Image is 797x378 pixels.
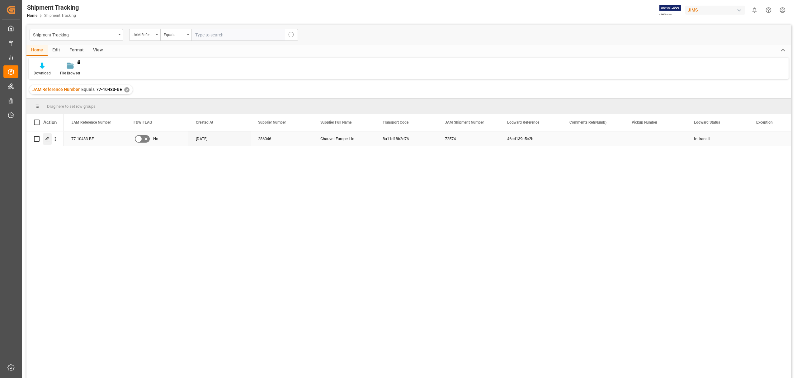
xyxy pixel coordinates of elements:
div: 8a11d18b2d76 [375,131,437,146]
span: 77-10483-BE [96,87,122,92]
div: [DATE] [188,131,251,146]
button: open menu [160,29,191,41]
button: search button [285,29,298,41]
div: 286046 [251,131,313,146]
span: Logward Reference [507,120,539,125]
div: Press SPACE to select this row. [26,131,64,146]
div: 46cd139c5c2b [500,131,562,146]
div: JIMS [685,6,745,15]
div: Shipment Tracking [33,31,116,38]
button: open menu [129,29,160,41]
span: JAM Reference Number [71,120,111,125]
div: Format [65,45,88,56]
span: Supplier Number [258,120,286,125]
div: Shipment Tracking [27,3,79,12]
span: Drag here to set row groups [47,104,96,109]
span: No [153,132,158,146]
button: JIMS [685,4,747,16]
img: Exertis%20JAM%20-%20Email%20Logo.jpg_1722504956.jpg [659,5,681,16]
div: View [88,45,107,56]
span: Logward Status [694,120,720,125]
span: Equals [81,87,95,92]
div: Action [43,120,57,125]
a: Home [27,13,37,18]
div: ✕ [124,87,130,92]
button: show 0 new notifications [747,3,762,17]
span: Exception [756,120,773,125]
span: Created At [196,120,213,125]
div: 72574 [437,131,500,146]
span: JAM Shipment Number [445,120,484,125]
span: JAM Reference Number [32,87,80,92]
input: Type to search [191,29,285,41]
span: Comments Ref(Numb) [569,120,606,125]
div: JAM Reference Number [133,31,154,38]
div: Chauvet Europe Ltd [313,131,375,146]
button: open menu [30,29,123,41]
div: Home [26,45,48,56]
div: Download [34,70,51,76]
span: Supplier Full Name [320,120,351,125]
div: Equals [164,31,185,38]
div: In-transit [694,132,741,146]
span: F&W FLAG [134,120,152,125]
button: Help Center [762,3,776,17]
div: 77-10483-BE [64,131,126,146]
span: Transport Code [383,120,408,125]
div: Edit [48,45,65,56]
span: Pickup Number [632,120,657,125]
